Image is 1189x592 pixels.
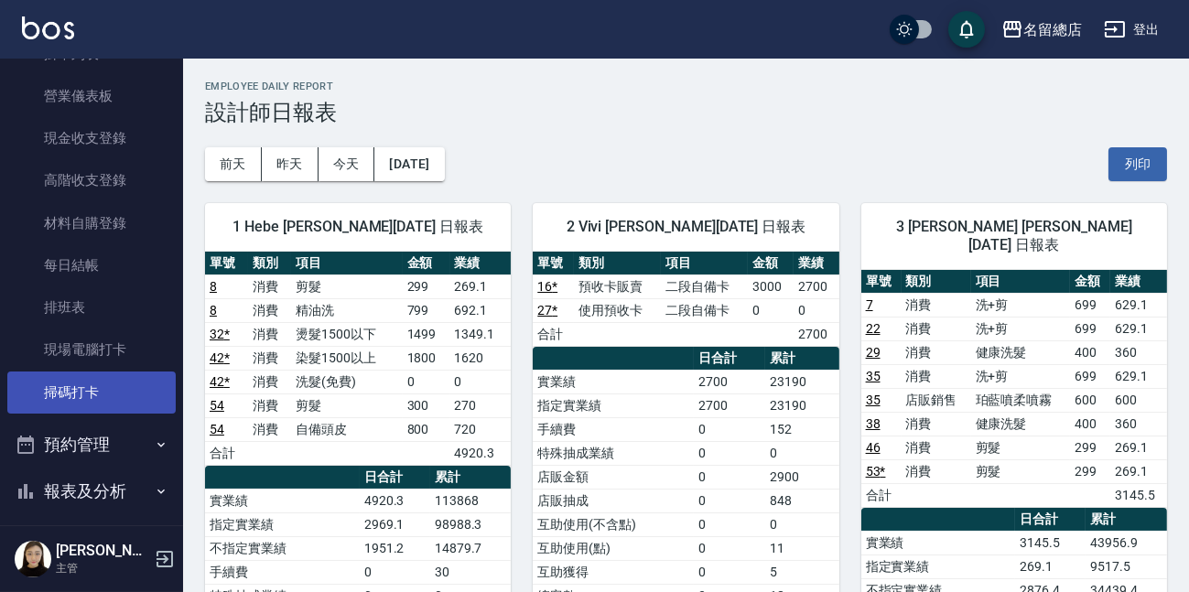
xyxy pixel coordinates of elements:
[205,147,262,181] button: 前天
[1110,436,1167,459] td: 269.1
[1108,147,1167,181] button: 列印
[7,117,176,159] a: 現金收支登錄
[574,274,661,298] td: 預收卡販賣
[56,542,149,560] h5: [PERSON_NAME]
[902,364,971,388] td: 消費
[1086,554,1167,578] td: 9517.5
[210,398,224,413] a: 54
[291,252,402,275] th: 項目
[765,393,838,417] td: 23190
[971,459,1070,483] td: 剪髮
[360,536,430,560] td: 1951.2
[450,252,512,275] th: 業績
[694,560,765,584] td: 0
[210,303,217,318] a: 8
[866,297,873,312] a: 7
[533,252,838,347] table: a dense table
[971,388,1070,412] td: 珀藍噴柔噴霧
[7,202,176,244] a: 材料自購登錄
[319,147,375,181] button: 今天
[861,270,1167,508] table: a dense table
[450,370,512,393] td: 0
[794,322,839,346] td: 2700
[1015,531,1086,554] td: 3145.5
[7,75,176,117] a: 營業儀表板
[205,100,1167,125] h3: 設計師日報表
[205,252,511,466] table: a dense table
[7,244,176,286] a: 每日結帳
[1097,13,1167,47] button: 登出
[7,159,176,201] a: 高階收支登錄
[291,393,402,417] td: 剪髮
[1110,388,1167,412] td: 600
[533,560,694,584] td: 互助獲得
[430,560,512,584] td: 30
[430,466,512,490] th: 累計
[205,489,360,512] td: 實業績
[430,536,512,560] td: 14879.7
[948,11,985,48] button: save
[971,340,1070,364] td: 健康洗髮
[1070,340,1110,364] td: 400
[661,252,748,275] th: 項目
[866,369,881,383] a: 35
[291,417,402,441] td: 自備頭皮
[7,515,176,563] button: 客戶管理
[205,536,360,560] td: 不指定實業績
[1110,270,1167,294] th: 業績
[694,441,765,465] td: 0
[1110,459,1167,483] td: 269.1
[533,252,574,275] th: 單號
[430,489,512,512] td: 113868
[291,322,402,346] td: 燙髮1500以下
[403,322,450,346] td: 1499
[902,340,971,364] td: 消費
[902,317,971,340] td: 消費
[450,393,512,417] td: 270
[248,322,291,346] td: 消費
[555,218,816,236] span: 2 Vivi [PERSON_NAME][DATE] 日報表
[205,81,1167,92] h2: Employee Daily Report
[1110,412,1167,436] td: 360
[1110,293,1167,317] td: 629.1
[1086,508,1167,532] th: 累計
[533,512,694,536] td: 互助使用(不含點)
[765,465,838,489] td: 2900
[1070,459,1110,483] td: 299
[450,322,512,346] td: 1349.1
[450,274,512,298] td: 269.1
[866,440,881,455] a: 46
[794,298,839,322] td: 0
[861,270,902,294] th: 單號
[971,364,1070,388] td: 洗+剪
[533,322,574,346] td: 合計
[694,536,765,560] td: 0
[574,298,661,322] td: 使用預收卡
[1015,508,1086,532] th: 日合計
[205,252,248,275] th: 單號
[374,147,444,181] button: [DATE]
[7,421,176,468] button: 預約管理
[1070,436,1110,459] td: 299
[574,252,661,275] th: 類別
[1070,388,1110,412] td: 600
[533,417,694,441] td: 手續費
[694,512,765,536] td: 0
[1070,412,1110,436] td: 400
[7,286,176,328] a: 排班表
[1110,317,1167,340] td: 629.1
[227,218,489,236] span: 1 Hebe [PERSON_NAME][DATE] 日報表
[403,274,450,298] td: 299
[15,541,51,577] img: Person
[765,441,838,465] td: 0
[861,483,902,507] td: 合計
[902,270,971,294] th: 類別
[450,441,512,465] td: 4920.3
[360,560,430,584] td: 0
[248,252,291,275] th: 類別
[866,416,881,431] a: 38
[694,417,765,441] td: 0
[902,388,971,412] td: 店販銷售
[794,274,839,298] td: 2700
[661,274,748,298] td: 二段自備卡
